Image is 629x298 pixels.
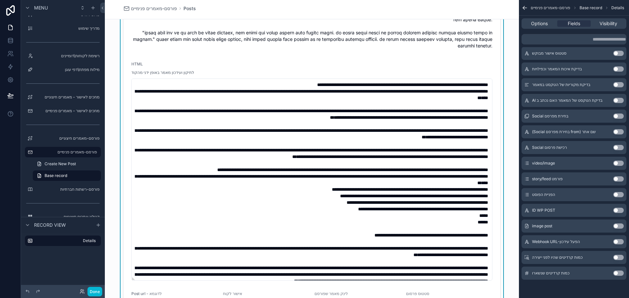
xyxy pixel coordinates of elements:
label: קטלוג אתרים חיצוניים [35,214,100,219]
span: הפניית הפוסט [532,192,555,197]
span: Webhook URL-הפעל עידכון [532,239,580,244]
label: Details [38,238,96,243]
a: קטלוג אתרים חיצוניים [25,212,101,222]
a: מדריך שימוש [25,23,101,34]
span: Menu [34,5,48,11]
span: Fields [568,20,580,27]
span: בדיקת מקוריות של הטקסט במאמר [532,82,590,87]
span: Base record [45,173,67,178]
span: Post url - לדוגמא [131,291,162,296]
span: סטטוס פרסום [406,291,429,296]
a: פורסם-רשתות חברתיות [25,184,101,195]
span: פורסם-מאמרים פנימיים [531,5,570,10]
span: Visibility [600,20,617,27]
span: שם אתר (from בחירת מפרסם Social) [532,129,596,134]
label: פורסם-רשתות חברתיות [35,187,100,192]
span: כמות קרדיטים שהיו לפני ייצירה [532,255,582,260]
a: פורסם-מאמרים חיצוניים [25,133,101,144]
span: HTML [131,61,143,66]
a: מילות מפתח\דפי עוגן [25,64,101,75]
span: אישור לקוח [223,291,242,296]
a: Base record [33,170,101,181]
span: video/image [532,161,555,166]
a: מחכים לאישור - מאמרים חיצוניים [25,92,101,102]
span: Options [531,20,548,27]
a: Create New Post [33,159,101,169]
label: מחכים לאישור - מאמרים חיצוניים [35,95,100,100]
span: כמות קרדיטים שנשארו [532,271,569,276]
span: בדיקת איכות המאמר וכפילויות [532,66,582,72]
label: מחכים לאישור - מאמרים פנימיים [35,108,100,114]
span: לינק מאמר שפורסם [314,291,348,296]
label: רשימת לקוחות\דומיינים [35,53,100,59]
span: בחירת מפרסם Social [532,114,568,119]
button: Done [87,287,102,296]
span: סטטוס אישור מבוקש [532,51,566,56]
span: story/feed פורמט [532,176,562,182]
span: Record view [34,222,66,228]
label: מדריך שימוש [35,26,100,31]
label: מילות מפתח\דפי עוגן [35,67,100,72]
label: פורסם-מאמרים פנימיים [35,149,97,155]
span: ID WP POST [532,208,555,213]
span: רכישת פרסום Social [532,145,567,150]
span: לתיקון ועידכון מאמר באופן ידני מהקוד [131,70,194,75]
span: Base record [580,5,602,10]
span: Create New Post [45,161,76,167]
span: image post [532,223,552,229]
a: פורסם-מאמרים פנימיים [25,147,101,157]
label: פורסם-מאמרים חיצוניים [35,136,100,141]
a: פורסם-מאמרים פנימיים [123,5,177,12]
a: מחכים לאישור - מאמרים פנימיים [25,106,101,116]
span: בדיקת הטקסט של המאמר האם נכתב ב AI [532,98,602,103]
span: Details [611,5,624,10]
a: Posts [183,5,196,12]
a: רשימת לקוחות\דומיינים [25,51,101,61]
div: scrollable content [21,233,105,253]
span: פורסם-מאמרים פנימיים [131,5,177,12]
